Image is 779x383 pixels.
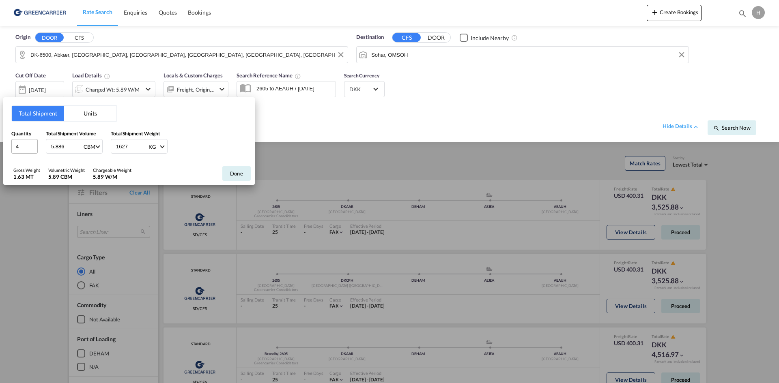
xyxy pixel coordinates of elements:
[93,167,131,173] div: Chargeable Weight
[12,106,64,121] button: Total Shipment
[11,131,31,137] span: Quantity
[13,167,40,173] div: Gross Weight
[222,166,251,181] button: Done
[48,173,85,180] div: 5.89 CBM
[48,167,85,173] div: Volumetric Weight
[115,139,148,153] input: Enter weight
[46,131,96,137] span: Total Shipment Volume
[11,139,38,154] input: Qty
[148,143,156,150] div: KG
[93,173,131,180] div: 5.89 W/M
[13,173,40,180] div: 1.63 MT
[64,106,116,121] button: Units
[50,139,83,153] input: Enter volume
[84,143,95,150] div: CBM
[111,131,160,137] span: Total Shipment Weight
